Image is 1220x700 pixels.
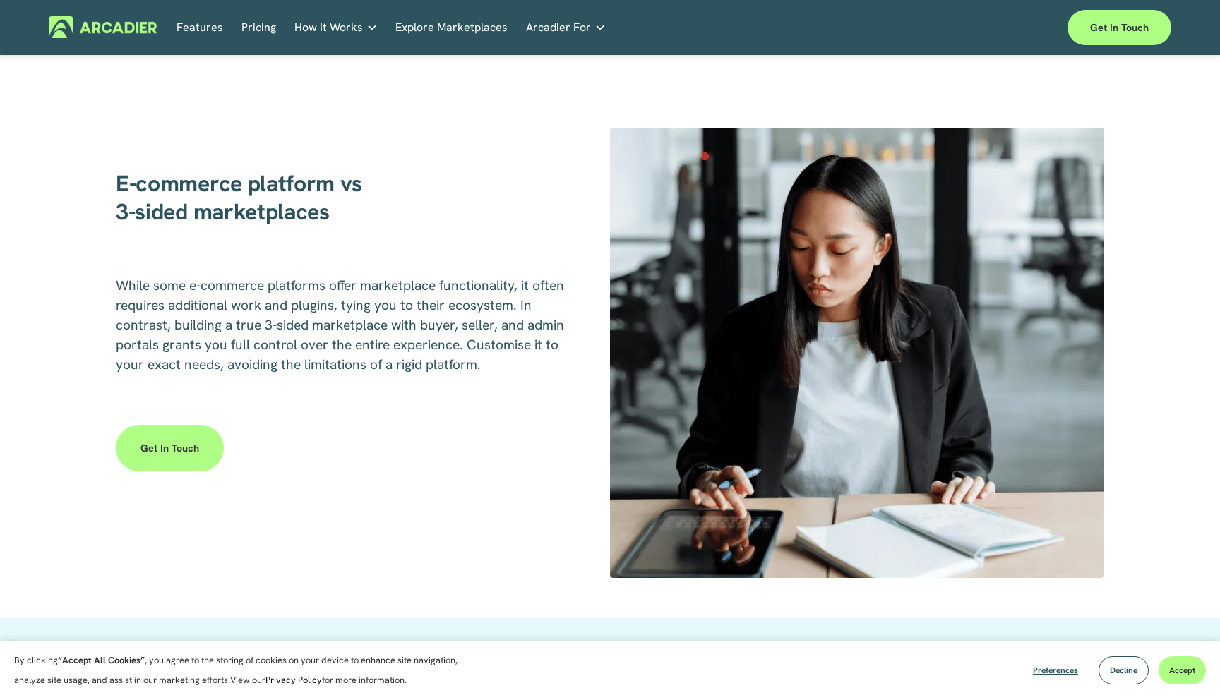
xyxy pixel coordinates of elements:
[265,674,322,686] a: Privacy Policy
[49,16,157,38] img: Arcadier
[116,425,224,471] a: Get in touch
[395,16,508,38] a: Explore Marketplaces
[1110,665,1137,676] span: Decline
[526,18,591,37] span: Arcadier For
[58,654,145,666] strong: “Accept All Cookies”
[1099,656,1149,684] button: Decline
[116,169,362,227] strong: E-commerce platform vs 3-sided marketplaces
[294,16,378,38] a: folder dropdown
[1149,632,1220,700] iframe: Chat Widget
[116,277,568,373] span: While some e-commerce platforms offer marketplace functionality, it often requires additional wor...
[526,16,606,38] a: folder dropdown
[14,651,473,690] p: By clicking , you agree to the storing of cookies on your device to enhance site navigation, anal...
[177,16,223,38] a: Features
[1067,10,1171,45] a: Get in touch
[294,18,363,37] span: How It Works
[241,16,276,38] a: Pricing
[1022,656,1089,684] button: Preferences
[1033,665,1078,676] span: Preferences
